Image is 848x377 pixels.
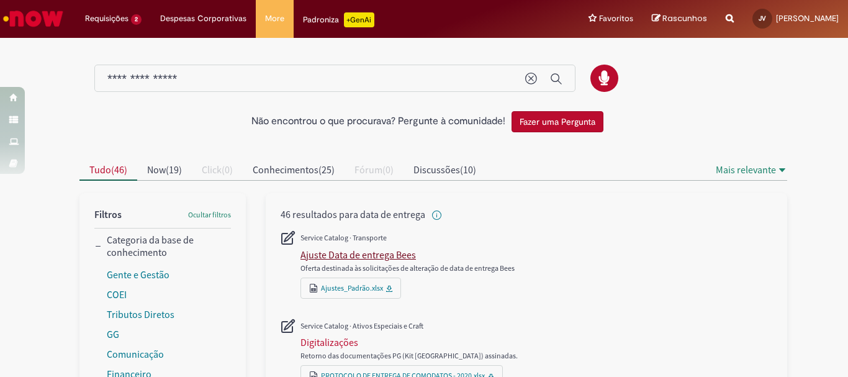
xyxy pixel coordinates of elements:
span: Favoritos [599,12,633,25]
a: Rascunhos [652,13,707,25]
span: JV [759,14,766,22]
span: Requisições [85,12,129,25]
span: Rascunhos [662,12,707,24]
button: Fazer uma Pergunta [512,111,603,132]
span: More [265,12,284,25]
h2: Não encontrou o que procurava? Pergunte à comunidade! [251,116,505,127]
p: +GenAi [344,12,374,27]
span: Despesas Corporativas [160,12,246,25]
span: [PERSON_NAME] [776,13,839,24]
img: ServiceNow [1,6,65,31]
div: Padroniza [303,12,374,27]
span: 2 [131,14,142,25]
